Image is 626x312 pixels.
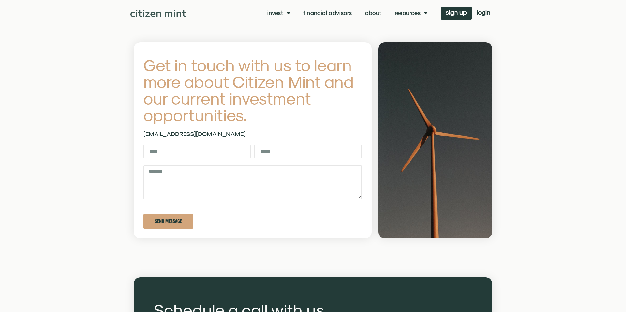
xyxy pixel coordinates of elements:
a: login [472,7,495,20]
a: About [365,10,382,16]
a: Resources [395,10,428,16]
img: Citizen Mint [130,10,186,17]
a: Financial Advisors [303,10,352,16]
a: Invest [267,10,291,16]
span: Send Message [155,219,182,224]
a: sign up [441,7,472,20]
form: New Form [143,145,362,236]
button: Send Message [143,214,193,229]
nav: Menu [267,10,428,16]
h4: Get in touch with us to learn more about Citizen Mint and our current investment opportunities. [143,57,362,123]
span: sign up [446,10,467,15]
a: [EMAIL_ADDRESS][DOMAIN_NAME] [143,130,246,137]
span: login [477,10,490,15]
